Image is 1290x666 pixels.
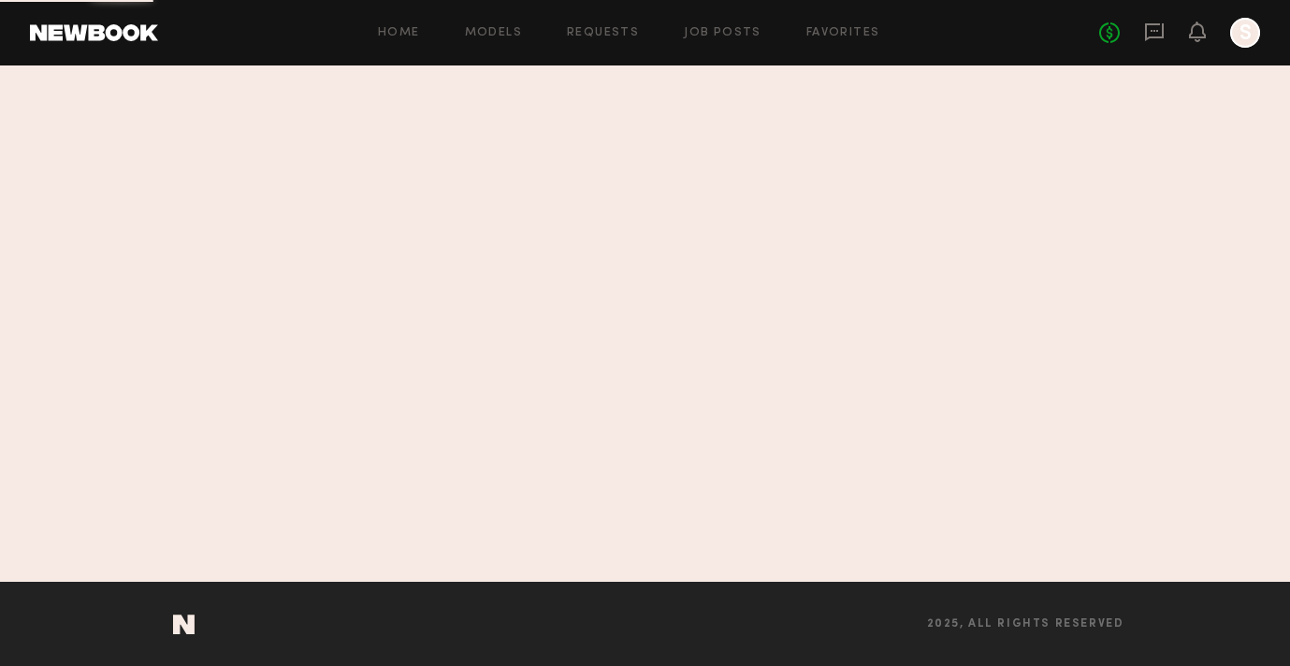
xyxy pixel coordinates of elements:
[1230,18,1260,48] a: S
[806,27,880,39] a: Favorites
[465,27,522,39] a: Models
[684,27,761,39] a: Job Posts
[567,27,639,39] a: Requests
[378,27,420,39] a: Home
[927,618,1124,630] span: 2025, all rights reserved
